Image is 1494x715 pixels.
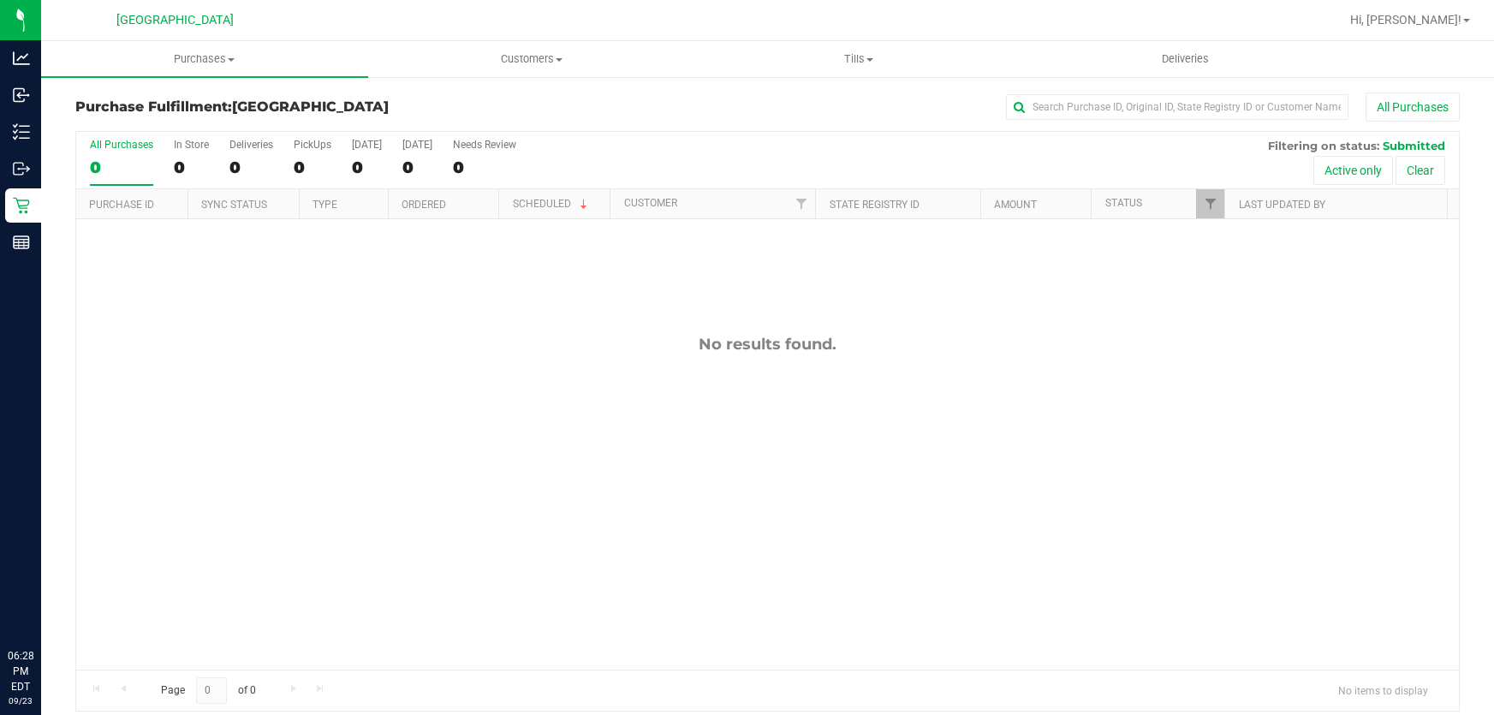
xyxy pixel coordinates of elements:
[402,139,432,151] div: [DATE]
[352,158,382,177] div: 0
[1105,197,1142,209] a: Status
[312,199,337,211] a: Type
[13,197,30,214] inline-svg: Retail
[41,41,368,77] a: Purchases
[75,99,537,115] h3: Purchase Fulfillment:
[624,197,677,209] a: Customer
[90,158,153,177] div: 0
[1139,51,1232,67] span: Deliveries
[1268,139,1379,152] span: Filtering on status:
[294,139,331,151] div: PickUps
[146,677,270,704] span: Page of 0
[232,98,389,115] span: [GEOGRAPHIC_DATA]
[368,41,695,77] a: Customers
[13,234,30,251] inline-svg: Reports
[89,199,154,211] a: Purchase ID
[1239,199,1325,211] a: Last Updated By
[513,198,591,210] a: Scheduled
[13,86,30,104] inline-svg: Inbound
[402,199,446,211] a: Ordered
[229,158,273,177] div: 0
[8,648,33,694] p: 06:28 PM EDT
[13,50,30,67] inline-svg: Analytics
[201,199,267,211] a: Sync Status
[13,123,30,140] inline-svg: Inventory
[294,158,331,177] div: 0
[453,158,516,177] div: 0
[8,694,33,707] p: 09/23
[1366,92,1460,122] button: All Purchases
[90,139,153,151] div: All Purchases
[229,139,273,151] div: Deliveries
[1313,156,1393,185] button: Active only
[17,578,68,629] iframe: Resource center
[1324,677,1442,703] span: No items to display
[830,199,920,211] a: State Registry ID
[1006,94,1348,120] input: Search Purchase ID, Original ID, State Registry ID or Customer Name...
[402,158,432,177] div: 0
[174,139,209,151] div: In Store
[1196,189,1224,218] a: Filter
[695,41,1022,77] a: Tills
[696,51,1021,67] span: Tills
[1396,156,1445,185] button: Clear
[1021,41,1348,77] a: Deliveries
[76,335,1459,354] div: No results found.
[787,189,815,218] a: Filter
[1383,139,1445,152] span: Submitted
[174,158,209,177] div: 0
[369,51,694,67] span: Customers
[352,139,382,151] div: [DATE]
[13,160,30,177] inline-svg: Outbound
[116,13,234,27] span: [GEOGRAPHIC_DATA]
[41,51,368,67] span: Purchases
[453,139,516,151] div: Needs Review
[994,199,1037,211] a: Amount
[1350,13,1461,27] span: Hi, [PERSON_NAME]!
